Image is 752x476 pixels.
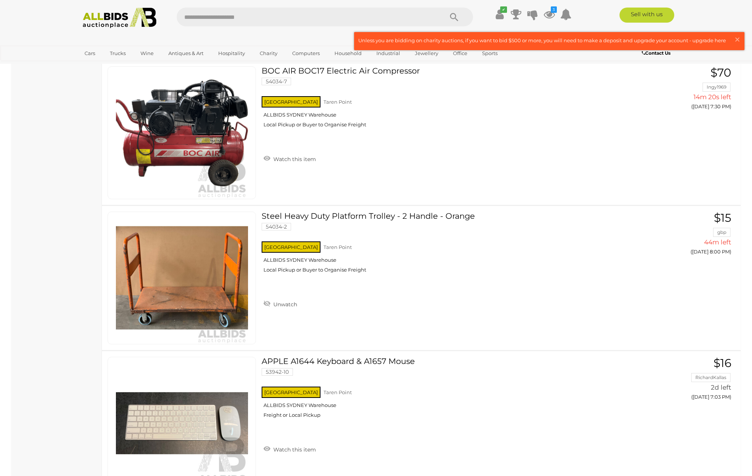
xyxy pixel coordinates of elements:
[734,32,741,47] span: ×
[163,47,208,60] a: Antiques & Art
[271,301,297,308] span: Unwatch
[500,6,507,13] i: ✔
[105,47,131,60] a: Trucks
[262,443,318,455] a: Watch this item
[255,47,282,60] a: Charity
[79,8,160,28] img: Allbids.com.au
[642,49,672,57] a: Contact Us
[494,8,505,21] a: ✔
[271,446,316,453] span: Watch this item
[410,47,443,60] a: Jewellery
[287,47,325,60] a: Computers
[267,66,629,134] a: BOC AIR BOC17 Electric Air Compressor 54034-7 [GEOGRAPHIC_DATA] Taren Point ALLBIDS SYDNEY Wareho...
[713,356,731,370] span: $16
[330,47,367,60] a: Household
[371,47,405,60] a: Industrial
[136,47,159,60] a: Wine
[448,47,472,60] a: Office
[640,357,733,404] a: $16 RichardKallas 2d left ([DATE] 7:03 PM)
[213,47,250,60] a: Hospitality
[544,8,555,21] a: 3
[271,156,316,163] span: Watch this item
[267,212,629,279] a: Steel Heavy Duty Platform Trolley - 2 Handle - Orange 54034-2 [GEOGRAPHIC_DATA] Taren Point ALLBI...
[435,8,473,26] button: Search
[80,60,143,72] a: [GEOGRAPHIC_DATA]
[640,212,733,259] a: $15 gbp 44m left ([DATE] 8:00 PM)
[116,67,248,199] img: 54034-7a.png
[642,50,670,56] b: Contact Us
[267,357,629,424] a: APPLE A1644 Keyboard & A1657 Mouse 53942-10 [GEOGRAPHIC_DATA] Taren Point ALLBIDS SYDNEY Warehous...
[262,153,318,164] a: Watch this item
[551,6,557,13] i: 3
[116,212,248,344] img: 54034-2a.jpeg
[619,8,674,23] a: Sell with us
[714,211,731,225] span: $15
[262,298,299,309] a: Unwatch
[80,47,100,60] a: Cars
[477,47,502,60] a: Sports
[710,66,731,80] span: $70
[640,66,733,114] a: $70 Ingy1969 14m 20s left ([DATE] 7:30 PM)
